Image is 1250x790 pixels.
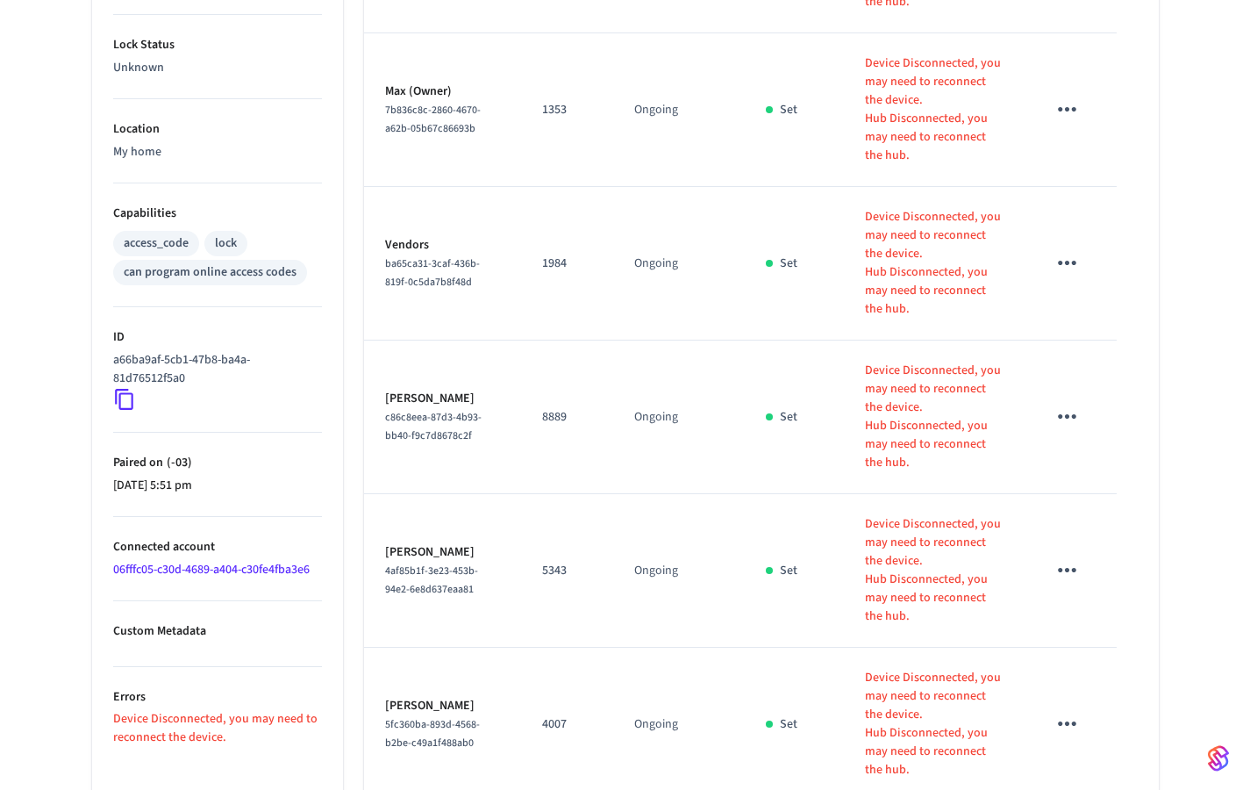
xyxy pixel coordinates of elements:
[542,408,592,427] p: 8889
[113,710,322,747] p: Device Disconnected, you may need to reconnect the device.
[780,408,797,427] p: Set
[113,477,322,495] p: [DATE] 5:51 pm
[780,101,797,119] p: Set
[113,688,322,707] p: Errors
[113,328,322,347] p: ID
[865,669,1004,724] p: Device Disconnected, you may need to reconnect the device.
[385,256,480,290] span: ba65ca31-3caf-436b-819f-0c5da7b8f48d
[542,101,592,119] p: 1353
[124,263,296,282] div: can program online access codes
[865,110,1004,165] p: Hub Disconnected, you may need to reconnect the hub.
[113,120,322,139] p: Location
[865,417,1004,472] p: Hub Disconnected, you may need to reconnect the hub.
[780,562,797,580] p: Set
[113,454,322,472] p: Paired on
[113,622,322,641] p: Custom Metadata
[865,263,1004,319] p: Hub Disconnected, you may need to reconnect the hub.
[385,103,481,136] span: 7b836c8c-2860-4670-a62b-05b67c86693b
[780,255,797,273] p: Set
[613,187,745,341] td: Ongoing
[865,515,1004,571] p: Device Disconnected, you may need to reconnect the device.
[780,715,797,734] p: Set
[113,205,322,223] p: Capabilities
[113,351,315,388] p: a66ba9af-5cb1-47b8-ba4a-81d76512f5a0
[113,143,322,162] p: My home
[613,341,745,494] td: Ongoing
[385,564,478,597] span: 4af85b1f-3e23-453b-94e2-6e8d637eaa81
[542,255,592,273] p: 1984
[613,494,745,648] td: Ongoing
[385,410,482,443] span: c86c8eea-87d3-4b93-bb40-f9c7d8678c2f
[124,234,189,253] div: access_code
[385,717,480,750] span: 5fc360ba-893d-4568-b2be-c49a1f488ab0
[385,697,501,715] p: [PERSON_NAME]
[113,561,310,578] a: 06fffc05-c30d-4689-a404-c30fe4fba3e6
[865,362,1004,417] p: Device Disconnected, you may need to reconnect the device.
[865,724,1004,779] p: Hub Disconnected, you may need to reconnect the hub.
[113,538,322,557] p: Connected account
[865,571,1004,626] p: Hub Disconnected, you may need to reconnect the hub.
[385,543,501,562] p: [PERSON_NAME]
[542,715,592,734] p: 4007
[113,36,322,54] p: Lock Status
[163,454,192,471] span: ( -03 )
[215,234,237,253] div: lock
[385,390,501,408] p: [PERSON_NAME]
[113,59,322,77] p: Unknown
[1208,744,1229,772] img: SeamLogoGradient.69752ec5.svg
[865,54,1004,110] p: Device Disconnected, you may need to reconnect the device.
[865,208,1004,263] p: Device Disconnected, you may need to reconnect the device.
[385,83,501,101] p: Max (Owner)
[385,236,501,255] p: Vendors
[542,562,592,580] p: 5343
[613,33,745,187] td: Ongoing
